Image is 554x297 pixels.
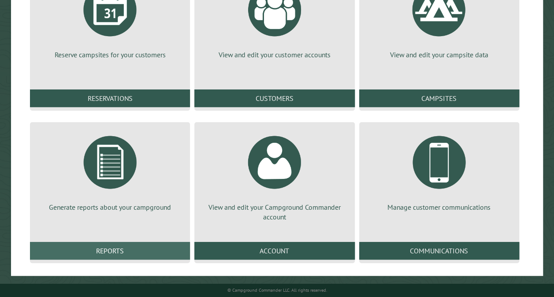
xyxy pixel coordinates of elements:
[205,129,344,222] a: View and edit your Campground Commander account
[370,129,509,212] a: Manage customer communications
[359,89,519,107] a: Campsites
[205,50,344,59] p: View and edit your customer accounts
[41,202,179,212] p: Generate reports about your campground
[370,50,509,59] p: View and edit your campsite data
[41,129,179,212] a: Generate reports about your campground
[30,89,190,107] a: Reservations
[194,242,354,260] a: Account
[370,202,509,212] p: Manage customer communications
[30,242,190,260] a: Reports
[194,89,354,107] a: Customers
[359,242,519,260] a: Communications
[227,287,327,293] small: © Campground Commander LLC. All rights reserved.
[205,202,344,222] p: View and edit your Campground Commander account
[41,50,179,59] p: Reserve campsites for your customers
